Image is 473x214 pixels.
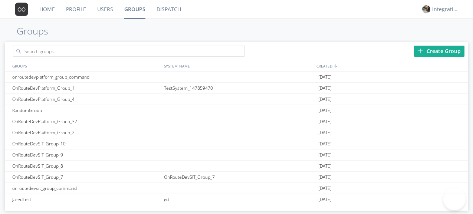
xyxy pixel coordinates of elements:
div: OnRouteDevSIT_Group_8 [10,161,162,171]
img: f4e8944a4fa4411c9b97ff3ae987ed99 [422,5,430,13]
input: Search groups [13,46,245,57]
div: JaredTest [10,194,162,205]
a: OnRouteDevPlatform_Group_2[DATE] [5,127,469,138]
a: OnRouteDevSIT_Group_9[DATE] [5,149,469,161]
div: onroutedevsit_group_command [10,183,162,194]
a: RandomGroup[DATE] [5,105,469,116]
div: OnRouteDevPlatform_Group_4 [10,94,162,105]
div: OnRouteDevPlatform_Group_1 [10,83,162,93]
iframe: Toggle Customer Support [443,188,466,210]
div: SYSTEM_NAME [162,60,315,71]
div: OnRouteDevSIT_Group_7 [162,172,316,182]
span: [DATE] [318,161,332,172]
div: OnRouteDevSIT_Group_10 [10,138,162,149]
span: [DATE] [318,172,332,183]
div: gd [162,194,316,205]
div: OnRouteDevPlatform_Group_2 [10,127,162,138]
span: [DATE] [318,127,332,138]
span: [DATE] [318,94,332,105]
div: CREATED [315,60,468,71]
div: Create Group [414,46,464,57]
a: onroutedevsit_group_command[DATE] [5,183,469,194]
a: OnRouteDevSIT_Group_8[DATE] [5,161,469,172]
div: OnRouteDevSIT_Group_9 [10,149,162,160]
div: OnRouteDevPlatform_Group_37 [10,116,162,127]
a: OnRouteDevPlatform_Group_4[DATE] [5,94,469,105]
a: OnRouteDevPlatform_Group_1TestSystem_147859470[DATE] [5,83,469,94]
div: integrationstageadmin1 [432,6,460,13]
span: [DATE] [318,149,332,161]
a: JaredTestgd[DATE] [5,194,469,205]
a: OnRouteDevSIT_Group_7OnRouteDevSIT_Group_7[DATE] [5,172,469,183]
a: OnRouteDevPlatform_Group_37[DATE] [5,116,469,127]
div: onroutedevplatform_group_command [10,72,162,82]
span: [DATE] [318,138,332,149]
a: onroutedevplatform_group_command[DATE] [5,72,469,83]
span: [DATE] [318,116,332,127]
img: plus.svg [418,48,423,53]
a: OnRouteDevSIT_Group_10[DATE] [5,138,469,149]
span: [DATE] [318,194,332,205]
span: [DATE] [318,183,332,194]
span: [DATE] [318,72,332,83]
div: OnRouteDevSIT_Group_7 [10,172,162,182]
img: 373638.png [15,3,28,16]
div: TestSystem_147859470 [162,83,316,93]
div: GROUPS [10,60,160,71]
span: [DATE] [318,83,332,94]
span: [DATE] [318,105,332,116]
div: RandomGroup [10,105,162,116]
